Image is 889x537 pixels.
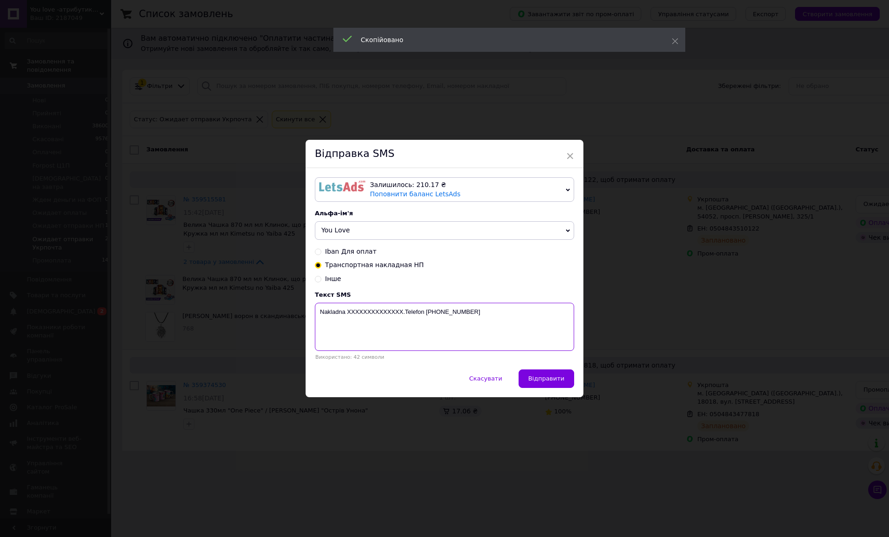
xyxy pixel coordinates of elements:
[325,248,376,255] span: Iban Для оплат
[519,369,574,388] button: Відправити
[315,303,574,351] textarea: Nakladna XXXXXXXXXXXXXX.Telefon [PHONE_NUMBER]
[321,226,350,234] span: You Love
[306,140,583,168] div: Відправка SMS
[315,210,353,217] span: Альфа-ім'я
[566,148,574,164] span: ×
[325,261,424,268] span: Транспортная накладная НП
[315,354,574,360] div: Використано: 42 символи
[370,181,562,190] div: Залишилось: 210.17 ₴
[469,375,502,382] span: Скасувати
[370,190,461,198] a: Поповнити баланс LetsAds
[528,375,564,382] span: Відправити
[325,275,341,282] span: Інше
[315,291,574,298] div: Текст SMS
[361,35,649,44] div: Скопійовано
[459,369,512,388] button: Скасувати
